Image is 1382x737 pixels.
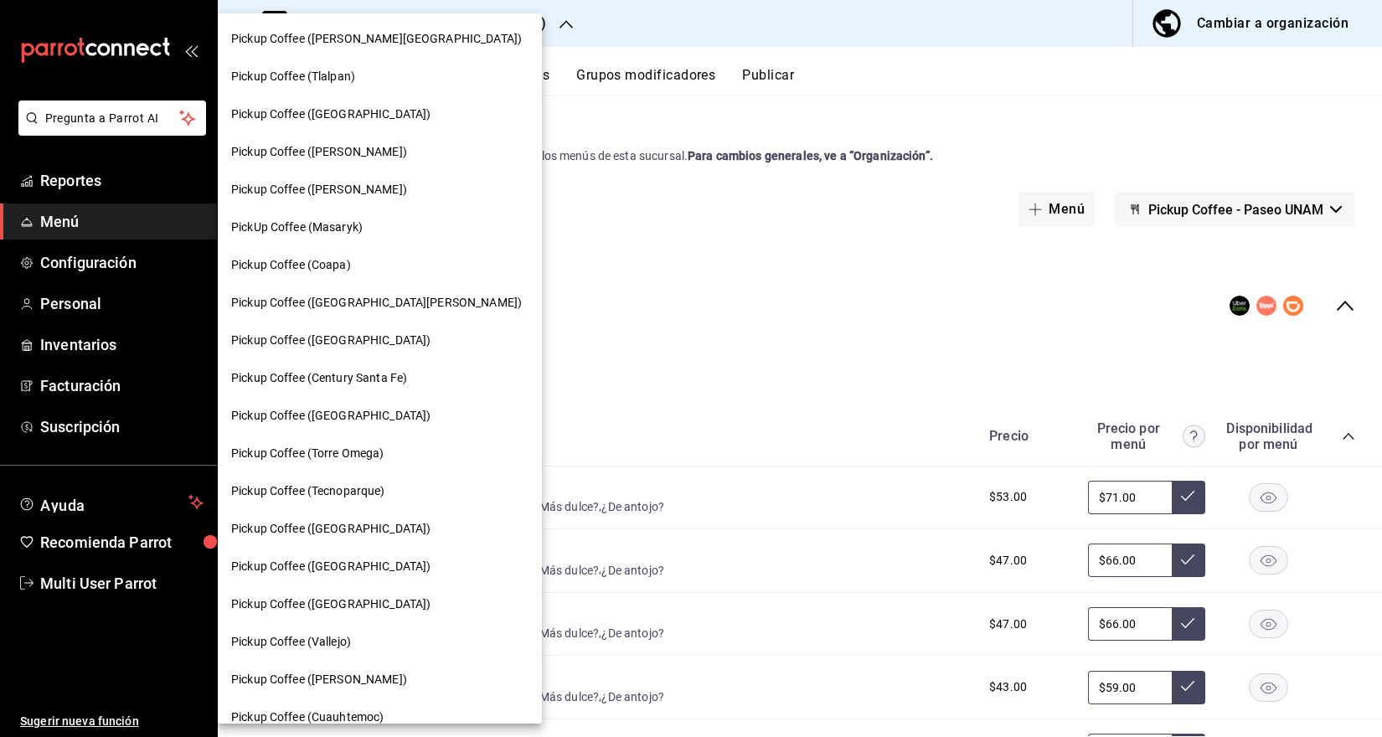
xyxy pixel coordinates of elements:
span: Pickup Coffee (Torre Omega) [231,445,384,462]
span: Pickup Coffee ([GEOGRAPHIC_DATA]) [231,595,431,613]
div: Pickup Coffee (Coapa) [218,246,542,284]
div: Pickup Coffee ([GEOGRAPHIC_DATA]) [218,585,542,623]
div: Pickup Coffee (Tecnoparque) [218,472,542,510]
div: Pickup Coffee ([GEOGRAPHIC_DATA]) [218,95,542,133]
div: Pickup Coffee (Cuauhtemoc) [218,698,542,736]
span: Pickup Coffee ([PERSON_NAME]) [231,671,407,688]
span: Pickup Coffee (Vallejo) [231,633,351,651]
span: Pickup Coffee (Cuauhtemoc) [231,709,384,726]
span: Pickup Coffee (Tlalpan) [231,68,355,85]
span: Pickup Coffee ([GEOGRAPHIC_DATA]) [231,106,431,123]
span: Pickup Coffee ([GEOGRAPHIC_DATA]) [231,558,431,575]
span: Pickup Coffee (Coapa) [231,256,351,274]
div: Pickup Coffee (Torre Omega) [218,435,542,472]
div: Pickup Coffee ([GEOGRAPHIC_DATA]) [218,510,542,548]
span: Pickup Coffee (Tecnoparque) [231,482,385,500]
span: Pickup Coffee ([GEOGRAPHIC_DATA]) [231,520,431,538]
span: Pickup Coffee ([PERSON_NAME]) [231,143,407,161]
div: Pickup Coffee ([GEOGRAPHIC_DATA]) [218,548,542,585]
div: Pickup Coffee ([PERSON_NAME]) [218,171,542,209]
div: Pickup Coffee (Vallejo) [218,623,542,661]
div: Pickup Coffee ([GEOGRAPHIC_DATA]) [218,322,542,359]
div: Pickup Coffee ([GEOGRAPHIC_DATA][PERSON_NAME]) [218,284,542,322]
span: Pickup Coffee ([GEOGRAPHIC_DATA]) [231,407,431,425]
div: Pickup Coffee ([GEOGRAPHIC_DATA]) [218,397,542,435]
span: Pickup Coffee ([PERSON_NAME][GEOGRAPHIC_DATA]) [231,30,522,48]
div: Pickup Coffee (Century Santa Fe) [218,359,542,397]
span: Pickup Coffee ([GEOGRAPHIC_DATA][PERSON_NAME]) [231,294,522,312]
span: PickUp Coffee (Masaryk) [231,219,363,236]
div: Pickup Coffee ([PERSON_NAME]) [218,661,542,698]
span: Pickup Coffee ([PERSON_NAME]) [231,181,407,198]
span: Pickup Coffee (Century Santa Fe) [231,369,407,387]
div: Pickup Coffee (Tlalpan) [218,58,542,95]
span: Pickup Coffee ([GEOGRAPHIC_DATA]) [231,332,431,349]
div: Pickup Coffee ([PERSON_NAME][GEOGRAPHIC_DATA]) [218,20,542,58]
div: Pickup Coffee ([PERSON_NAME]) [218,133,542,171]
div: PickUp Coffee (Masaryk) [218,209,542,246]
